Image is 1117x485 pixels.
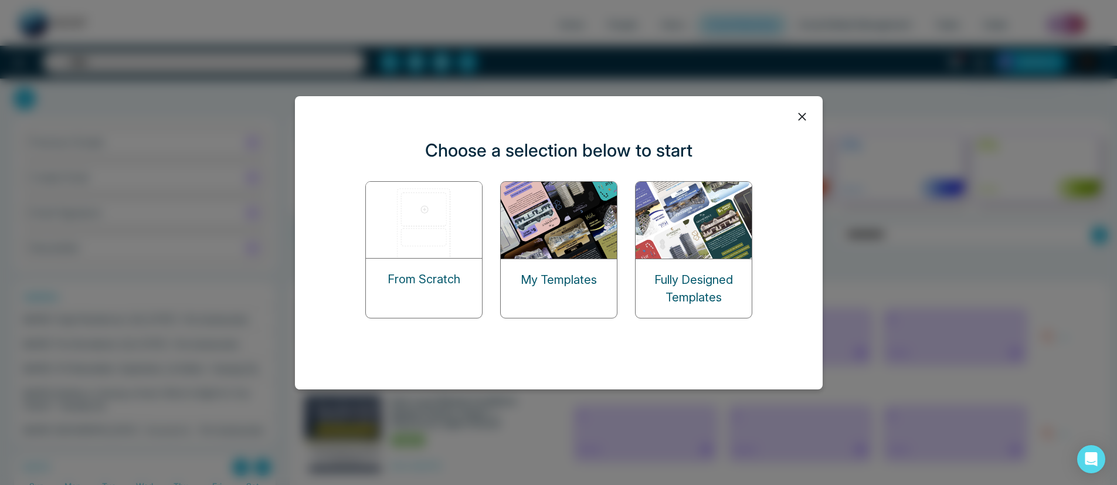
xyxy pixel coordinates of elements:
p: From Scratch [388,270,460,288]
img: designed-templates.png [636,182,753,259]
div: Open Intercom Messenger [1077,445,1105,473]
img: my-templates.png [501,182,618,259]
p: Fully Designed Templates [636,271,752,306]
img: start-from-scratch.png [366,182,483,258]
p: My Templates [521,271,597,289]
p: Choose a selection below to start [425,137,692,164]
